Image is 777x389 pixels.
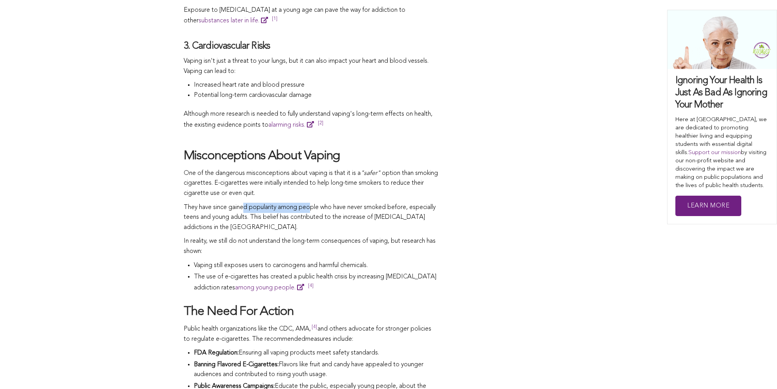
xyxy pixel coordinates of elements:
span: measures include: [305,336,353,342]
sup: [1] [272,16,278,25]
span: In reality, we still do not understand the long-term consequences of vaping, but res [184,238,410,244]
span: Although more research is needed to fully understand vaping's long-term effects on health, the ex... [184,111,432,128]
span: Increased heart rate and blood pressure [194,82,305,88]
sup: [4] [308,284,314,292]
a: alarming risks. [268,122,317,128]
span: FDA Regulation: [194,350,239,356]
span: Ensuring all vaping products meet safety standards. [239,350,379,356]
a: substances later in life. [199,18,271,24]
span: Flavors like fruit and candy have appealed to younger audiences and contributed to rising youth u... [194,362,423,378]
span: One of the dangerous misconceptions about vaping is that it is a option than smoking cigarettes. ... [184,170,438,196]
h2: The Need For Action [184,304,439,320]
span: They have since gained popularity among people who have never smoked before, especially teens and... [184,204,436,231]
span: Potential long-term cardiova [194,92,272,98]
a: among young people. [235,285,307,291]
span: Banning Flavored E-Cigarettes: [194,362,279,368]
sup: [2] [318,121,324,129]
h4: 3. Cardiovascular Risks [184,40,439,53]
span: scular damage [272,92,312,98]
iframe: Chat Widget [738,351,777,389]
span: Vaping still exposes users to carcinogens and harmful chemicals. [194,262,368,269]
sup: [4] [312,325,317,333]
span: The use of e-cigarettes has created a public health crisis by increasing [MEDICAL_DATA] addiction... [194,274,436,291]
span: "safer" [361,170,380,176]
span: Exposure to [MEDICAL_DATA] at a young age can pave the way for addiction to other [184,7,405,24]
span: earch has shown: [184,238,436,254]
a: Learn More [675,196,741,216]
span: Vaping isn't just a threat to your lungs, but it can also impact your heart and blood vessels. Va... [184,58,429,75]
span: Public health organizations like the CDC, AMA, and others advocate for stronger policies to regul... [184,326,431,342]
span: e or even quit. [216,190,255,196]
h2: Misconceptions About Vaping [184,148,439,165]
